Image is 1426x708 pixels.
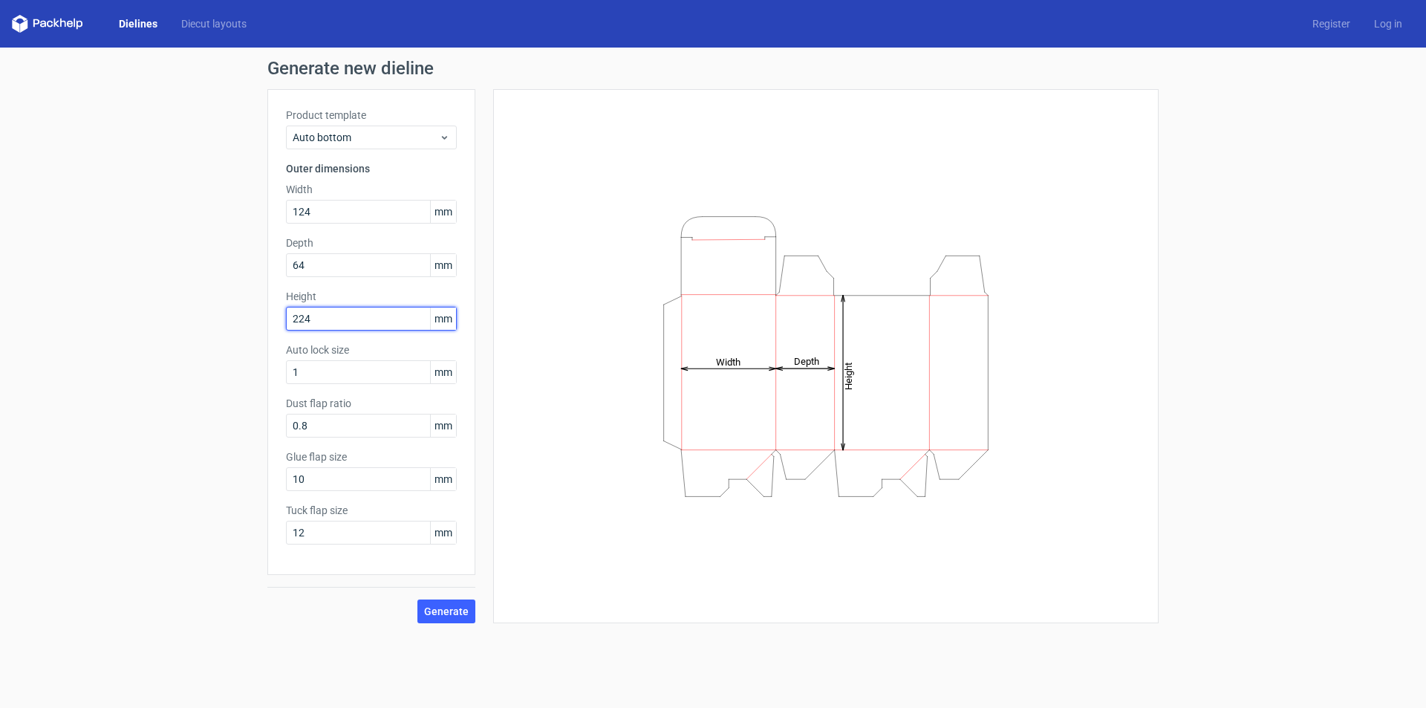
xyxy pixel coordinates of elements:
span: Auto bottom [293,130,439,145]
label: Product template [286,108,457,123]
span: mm [430,201,456,223]
label: Height [286,289,457,304]
tspan: Width [716,356,740,367]
span: mm [430,415,456,437]
a: Log in [1362,16,1414,31]
a: Dielines [107,16,169,31]
label: Glue flap size [286,449,457,464]
label: Tuck flap size [286,503,457,518]
a: Diecut layouts [169,16,258,31]
tspan: Height [843,362,854,389]
span: Generate [424,606,469,617]
span: mm [430,254,456,276]
span: mm [430,468,456,490]
label: Auto lock size [286,342,457,357]
tspan: Depth [794,356,819,367]
button: Generate [417,600,475,623]
h1: Generate new dieline [267,59,1159,77]
span: mm [430,361,456,383]
a: Register [1300,16,1362,31]
label: Depth [286,236,457,250]
h3: Outer dimensions [286,161,457,176]
span: mm [430,308,456,330]
label: Dust flap ratio [286,396,457,411]
label: Width [286,182,457,197]
span: mm [430,522,456,544]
